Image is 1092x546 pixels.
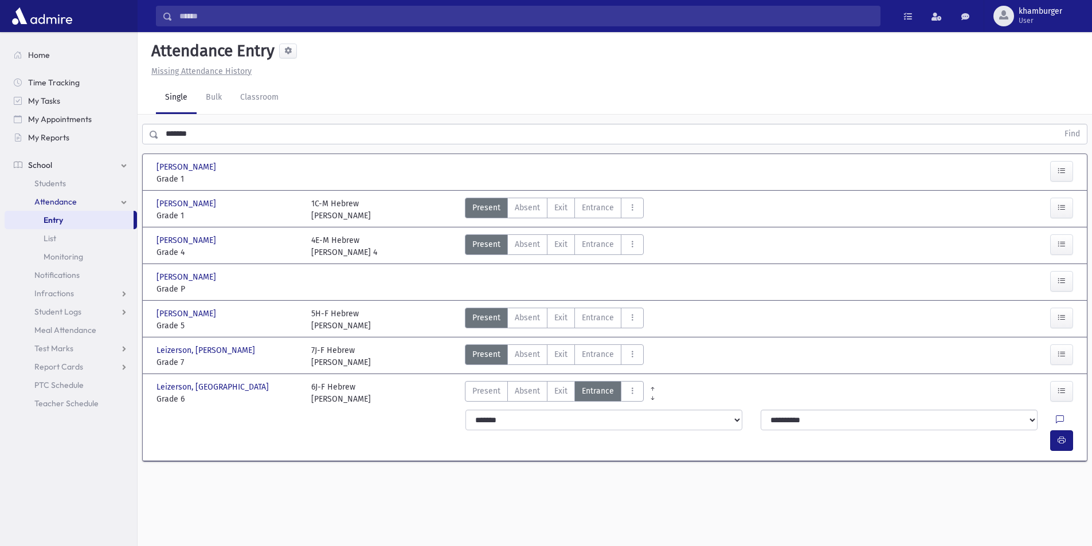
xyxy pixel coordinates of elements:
span: Entrance [582,312,614,324]
a: PTC Schedule [5,376,137,394]
u: Missing Attendance History [151,66,252,76]
a: Teacher Schedule [5,394,137,413]
span: Entrance [582,238,614,250]
span: Notifications [34,270,80,280]
span: Entrance [582,385,614,397]
span: Grade 4 [156,246,300,258]
span: Absent [515,202,540,214]
div: AttTypes [465,308,644,332]
span: User [1019,16,1062,25]
span: Home [28,50,50,60]
a: Entry [5,211,134,229]
span: Grade 1 [156,173,300,185]
div: AttTypes [465,234,644,258]
span: Leizerson, [PERSON_NAME] [156,344,257,356]
span: Absent [515,348,540,360]
div: 7J-F Hebrew [PERSON_NAME] [311,344,371,368]
a: Monitoring [5,248,137,266]
span: [PERSON_NAME] [156,161,218,173]
span: Grade 1 [156,210,300,222]
a: School [5,156,137,174]
span: Grade 5 [156,320,300,332]
span: My Tasks [28,96,60,106]
a: My Tasks [5,92,137,110]
span: Meal Attendance [34,325,96,335]
div: AttTypes [465,344,644,368]
span: [PERSON_NAME] [156,234,218,246]
span: khamburger [1019,7,1062,16]
span: Students [34,178,66,188]
span: Present [472,202,500,214]
span: Present [472,385,500,397]
span: My Reports [28,132,69,143]
div: 5H-F Hebrew [PERSON_NAME] [311,308,371,332]
span: List [44,233,56,243]
h5: Attendance Entry [147,41,275,61]
div: AttTypes [465,198,644,222]
span: Present [472,312,500,324]
span: Entrance [582,348,614,360]
span: Entry [44,215,63,225]
span: Exit [554,348,567,360]
span: Exit [554,385,567,397]
span: Exit [554,312,567,324]
div: 1C-M Hebrew [PERSON_NAME] [311,198,371,222]
a: Missing Attendance History [147,66,252,76]
input: Search [173,6,880,26]
a: Student Logs [5,303,137,321]
span: Absent [515,312,540,324]
span: School [28,160,52,170]
span: [PERSON_NAME] [156,198,218,210]
a: Bulk [197,82,231,114]
span: Entrance [582,202,614,214]
span: Exit [554,238,567,250]
span: Absent [515,385,540,397]
a: Notifications [5,266,137,284]
a: Report Cards [5,358,137,376]
span: Grade P [156,283,300,295]
span: Attendance [34,197,77,207]
span: Grade 7 [156,356,300,368]
button: Find [1058,124,1087,144]
span: Infractions [34,288,74,298]
a: My Reports [5,128,137,147]
a: Time Tracking [5,73,137,92]
span: My Appointments [28,114,92,124]
span: PTC Schedule [34,380,84,390]
a: Classroom [231,82,288,114]
span: [PERSON_NAME] [156,308,218,320]
span: Report Cards [34,362,83,372]
div: AttTypes [465,381,644,405]
a: Attendance [5,193,137,211]
span: Grade 6 [156,393,300,405]
span: Test Marks [34,343,73,353]
a: Meal Attendance [5,321,137,339]
img: AdmirePro [9,5,75,28]
span: Teacher Schedule [34,398,99,408]
span: Time Tracking [28,77,80,88]
span: Absent [515,238,540,250]
a: Home [5,46,137,64]
span: Present [472,348,500,360]
a: Test Marks [5,339,137,358]
div: 6J-F Hebrew [PERSON_NAME] [311,381,371,405]
a: Students [5,174,137,193]
a: List [5,229,137,248]
a: Infractions [5,284,137,303]
a: My Appointments [5,110,137,128]
span: Leizerson, [GEOGRAPHIC_DATA] [156,381,271,393]
span: Student Logs [34,307,81,317]
span: Monitoring [44,252,83,262]
span: Exit [554,202,567,214]
span: [PERSON_NAME] [156,271,218,283]
span: Present [472,238,500,250]
div: 4E-M Hebrew [PERSON_NAME] 4 [311,234,377,258]
a: Single [156,82,197,114]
